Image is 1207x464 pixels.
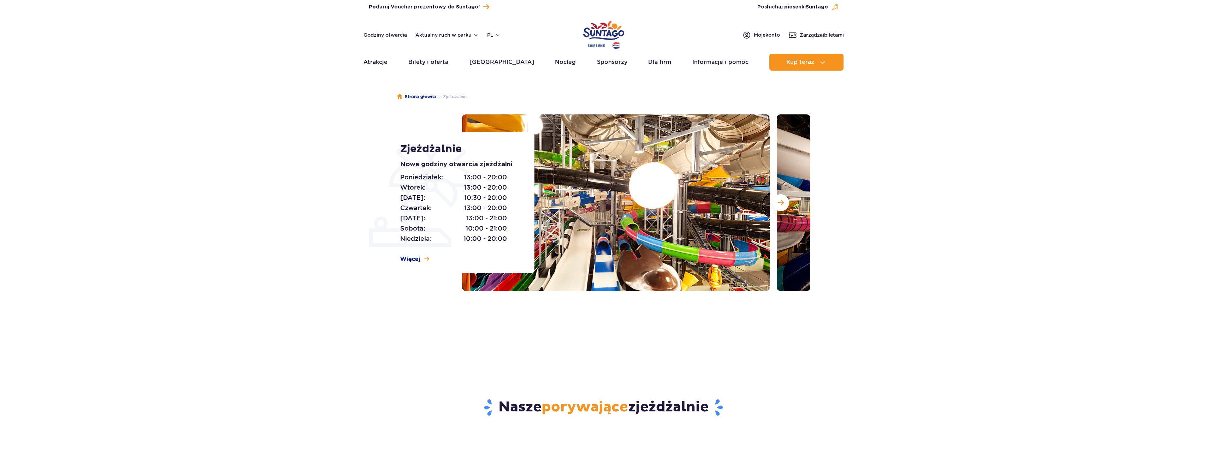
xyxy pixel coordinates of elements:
button: Następny slajd [772,194,789,211]
a: [GEOGRAPHIC_DATA] [469,54,534,71]
a: Dla firm [648,54,671,71]
span: Więcej [400,255,420,263]
span: Sobota: [400,224,425,233]
a: Sponsorzy [597,54,627,71]
span: Suntago [806,5,828,10]
a: Park of Poland [583,18,624,50]
button: Aktualny ruch w parku [415,32,479,38]
button: Kup teraz [769,54,844,71]
span: Wtorek: [400,183,426,192]
span: 13:00 - 20:00 [464,183,507,192]
li: Zjeżdżalnie [436,93,467,100]
a: Atrakcje [363,54,387,71]
button: pl [487,31,501,38]
span: 10:30 - 20:00 [464,193,507,203]
span: Podaruj Voucher prezentowy do Suntago! [369,4,480,11]
span: [DATE]: [400,213,425,223]
span: 13:00 - 21:00 [466,213,507,223]
span: Moje konto [754,31,780,38]
a: Strona główna [397,93,436,100]
p: Nowe godziny otwarcia zjeżdżalni [400,160,519,169]
a: Mojekonto [742,31,780,39]
span: 10:00 - 20:00 [463,234,507,244]
a: Więcej [400,255,429,263]
button: Posłuchaj piosenkiSuntago [757,4,839,11]
span: Zarządzaj biletami [800,31,844,38]
span: Poniedziałek: [400,172,443,182]
span: Posłuchaj piosenki [757,4,828,11]
a: Podaruj Voucher prezentowy do Suntago! [369,2,489,12]
a: Zarządzajbiletami [788,31,844,39]
a: Godziny otwarcia [363,31,407,38]
h1: Zjeżdżalnie [400,143,519,155]
a: Informacje i pomoc [692,54,749,71]
a: Nocleg [555,54,576,71]
span: [DATE]: [400,193,425,203]
span: 13:00 - 20:00 [464,172,507,182]
h2: Nasze zjeżdżalnie [397,398,810,417]
a: Bilety i oferta [408,54,448,71]
span: Kup teraz [786,59,814,65]
span: Czwartek: [400,203,432,213]
span: 13:00 - 20:00 [464,203,507,213]
span: 10:00 - 21:00 [466,224,507,233]
span: Niedziela: [400,234,432,244]
span: porywające [542,398,628,416]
